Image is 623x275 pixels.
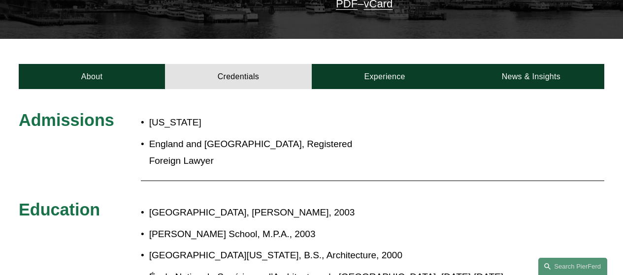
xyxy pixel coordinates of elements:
p: [PERSON_NAME] School, M.P.A., 2003 [149,226,531,243]
a: Search this site [538,258,607,275]
p: England and [GEOGRAPHIC_DATA], Registered Foreign Lawyer [149,136,361,170]
a: Experience [312,64,458,89]
p: [GEOGRAPHIC_DATA][US_STATE], B.S., Architecture, 2000 [149,247,531,264]
p: [GEOGRAPHIC_DATA], [PERSON_NAME], 2003 [149,204,531,221]
span: Admissions [19,111,114,129]
a: News & Insights [458,64,604,89]
span: Education [19,200,100,219]
p: [US_STATE] [149,114,361,131]
a: About [19,64,165,89]
a: Credentials [165,64,311,89]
